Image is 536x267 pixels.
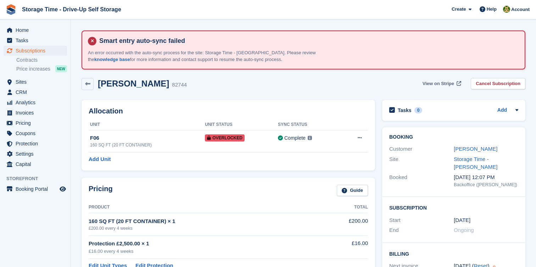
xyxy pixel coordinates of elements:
[423,80,454,87] span: View on Stripe
[503,6,510,13] img: Zain Sarwar
[454,146,497,152] a: [PERSON_NAME]
[172,81,187,89] div: 82744
[19,4,124,15] a: Storage Time - Drive-Up Self Storage
[89,155,111,163] a: Add Unit
[389,173,454,188] div: Booked
[4,128,67,138] a: menu
[16,65,67,73] a: Price increases NEW
[16,159,58,169] span: Capital
[205,134,245,141] span: Overlocked
[389,216,454,224] div: Start
[94,57,130,62] a: knowledge base
[16,87,58,97] span: CRM
[16,77,58,87] span: Sites
[4,149,67,159] a: menu
[16,118,58,128] span: Pricing
[89,240,317,248] div: Protection £2,500.00 × 1
[511,6,530,13] span: Account
[4,159,67,169] a: menu
[389,226,454,234] div: End
[4,77,67,87] a: menu
[89,248,317,255] div: £16.00 every 4 weeks
[454,173,518,182] div: [DATE] 12:07 PM
[4,35,67,45] a: menu
[4,184,67,194] a: menu
[16,98,58,107] span: Analytics
[16,35,58,45] span: Tasks
[89,119,205,130] th: Unit
[4,87,67,97] a: menu
[89,185,113,196] h2: Pricing
[16,139,58,149] span: Protection
[58,185,67,193] a: Preview store
[389,145,454,153] div: Customer
[317,235,368,258] td: £16.00
[454,216,470,224] time: 2025-05-08 00:00:00 UTC
[414,107,423,113] div: 0
[4,25,67,35] a: menu
[337,185,368,196] a: Guide
[6,175,71,182] span: Storefront
[452,6,466,13] span: Create
[398,107,412,113] h2: Tasks
[454,227,474,233] span: Ongoing
[454,156,497,170] a: Storage Time - [PERSON_NAME]
[4,98,67,107] a: menu
[471,78,525,90] a: Cancel Subscription
[317,213,368,235] td: £200.00
[389,134,518,140] h2: Booking
[6,4,16,15] img: stora-icon-8386f47178a22dfd0bd8f6a31ec36ba5ce8667c1dd55bd0f319d3a0aa187defe.svg
[89,225,317,232] div: £200.00 every 4 weeks
[16,66,50,72] span: Price increases
[317,202,368,213] th: Total
[389,204,518,211] h2: Subscription
[278,119,341,130] th: Sync Status
[389,250,518,257] h2: Billing
[16,149,58,159] span: Settings
[98,79,169,88] h2: [PERSON_NAME]
[96,37,519,45] h4: Smart entry auto-sync failed
[16,25,58,35] span: Home
[88,49,336,63] p: An error occurred with the auto-sync process for the site: Storage Time - [GEOGRAPHIC_DATA]. Plea...
[16,57,67,63] a: Contracts
[89,107,368,115] h2: Allocation
[454,181,518,188] div: Backoffice ([PERSON_NAME])
[4,118,67,128] a: menu
[4,108,67,118] a: menu
[16,128,58,138] span: Coupons
[284,134,306,142] div: Complete
[205,119,278,130] th: Unit Status
[389,155,454,171] div: Site
[16,108,58,118] span: Invoices
[308,136,312,140] img: icon-info-grey-7440780725fd019a000dd9b08b2336e03edf1995a4989e88bcd33f0948082b44.svg
[55,65,67,72] div: NEW
[89,217,317,226] div: 160 SQ FT (20 FT CONTAINER) × 1
[90,134,205,142] div: F06
[4,139,67,149] a: menu
[487,6,497,13] span: Help
[4,46,67,56] a: menu
[90,142,205,148] div: 160 SQ FT (20 FT CONTAINER)
[16,184,58,194] span: Booking Portal
[497,106,507,115] a: Add
[89,202,317,213] th: Product
[420,78,463,90] a: View on Stripe
[16,46,58,56] span: Subscriptions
